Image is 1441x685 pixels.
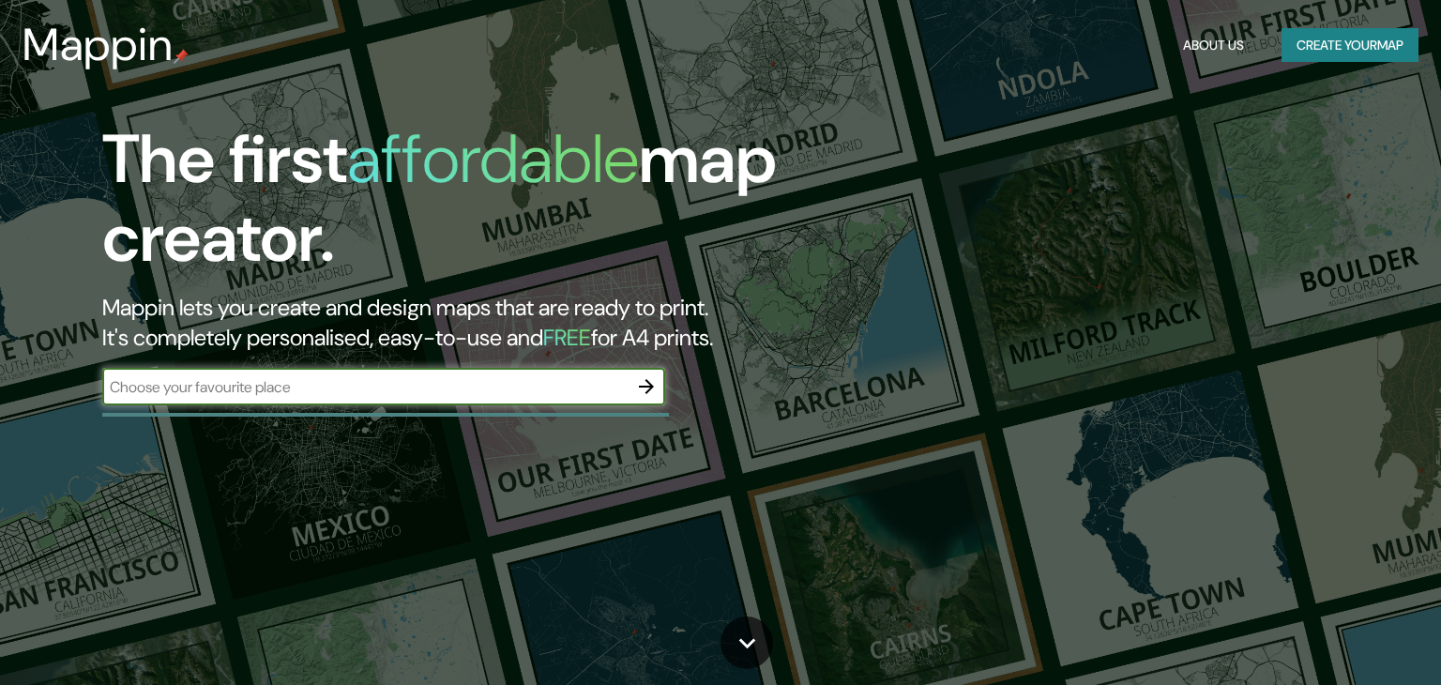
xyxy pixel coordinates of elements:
[102,120,823,293] h1: The first map creator.
[102,376,628,398] input: Choose your favourite place
[23,19,174,71] h3: Mappin
[1176,28,1251,63] button: About Us
[543,323,591,352] h5: FREE
[174,49,189,64] img: mappin-pin
[1282,28,1418,63] button: Create yourmap
[102,293,823,353] h2: Mappin lets you create and design maps that are ready to print. It's completely personalised, eas...
[347,115,639,203] h1: affordable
